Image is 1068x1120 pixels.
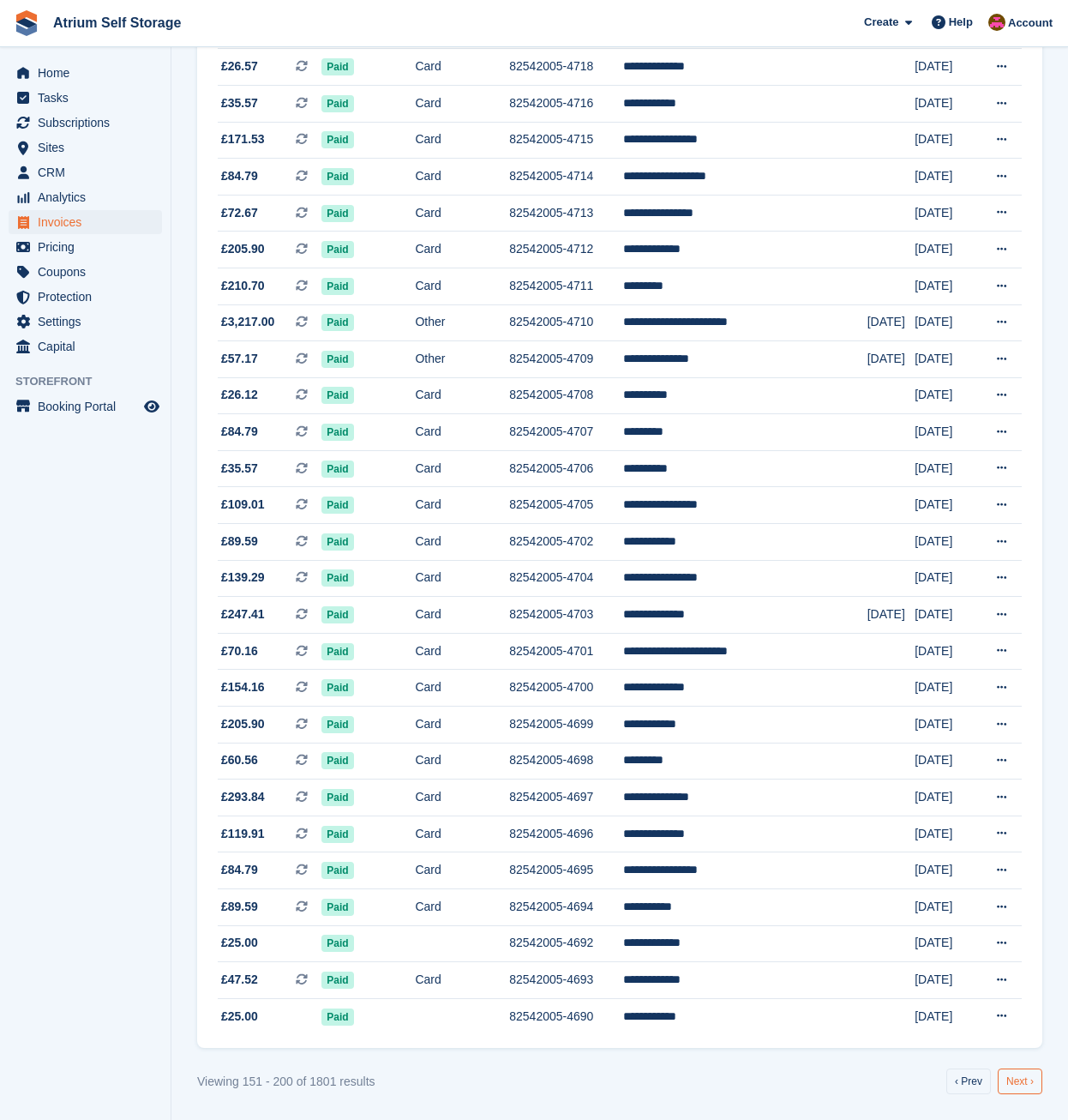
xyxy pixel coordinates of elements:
[9,210,162,234] a: menu
[415,341,509,378] td: Other
[9,235,162,259] a: menu
[915,633,976,670] td: [DATE]
[221,423,258,441] span: £84.79
[321,1009,353,1026] span: Paid
[321,606,353,623] span: Paid
[949,14,973,31] span: Help
[415,49,509,86] td: Card
[509,998,623,1034] td: 82542005-4690
[221,751,258,769] span: £60.56
[9,160,162,184] a: menu
[415,743,509,780] td: Card
[221,313,274,331] span: £3,217.00
[915,122,976,159] td: [DATE]
[221,569,265,587] span: £139.29
[221,861,258,879] span: £84.79
[915,268,976,304] td: [DATE]
[509,743,623,780] td: 82542005-4698
[221,460,258,478] span: £35.57
[221,167,258,185] span: £84.79
[415,159,509,196] td: Card
[915,852,976,889] td: [DATE]
[221,678,265,696] span: £154.16
[915,450,976,487] td: [DATE]
[946,1069,991,1094] a: Previous
[509,232,623,268] td: 82542005-4712
[221,533,258,551] span: £89.59
[415,962,509,999] td: Card
[38,61,141,85] span: Home
[221,825,265,843] span: £119.91
[221,934,258,952] span: £25.00
[509,450,623,487] td: 82542005-4706
[915,962,976,999] td: [DATE]
[321,351,353,368] span: Paid
[915,560,976,597] td: [DATE]
[509,962,623,999] td: 82542005-4693
[321,241,353,258] span: Paid
[141,396,162,417] a: Preview store
[509,707,623,744] td: 82542005-4699
[509,49,623,86] td: 82542005-4718
[415,852,509,889] td: Card
[38,135,141,160] span: Sites
[197,1073,375,1091] div: Viewing 151 - 200 of 1801 results
[915,195,976,232] td: [DATE]
[509,816,623,852] td: 82542005-4696
[509,122,623,159] td: 82542005-4715
[415,232,509,268] td: Card
[915,341,976,378] td: [DATE]
[46,9,188,37] a: Atrium Self Storage
[509,487,623,524] td: 82542005-4705
[509,195,623,232] td: 82542005-4713
[321,752,353,769] span: Paid
[509,304,623,341] td: 82542005-4710
[998,1069,1042,1094] a: Next
[321,972,353,989] span: Paid
[415,816,509,852] td: Card
[415,487,509,524] td: Card
[321,569,353,587] span: Paid
[415,85,509,122] td: Card
[38,86,141,110] span: Tasks
[509,159,623,196] td: 82542005-4714
[9,86,162,110] a: menu
[509,670,623,707] td: 82542005-4700
[509,268,623,304] td: 82542005-4711
[915,49,976,86] td: [DATE]
[509,852,623,889] td: 82542005-4695
[38,285,141,309] span: Protection
[415,560,509,597] td: Card
[415,707,509,744] td: Card
[321,168,353,185] span: Paid
[509,414,623,451] td: 82542005-4707
[321,679,353,696] span: Paid
[38,394,141,418] span: Booking Portal
[9,135,162,160] a: menu
[915,159,976,196] td: [DATE]
[38,160,141,184] span: CRM
[915,670,976,707] td: [DATE]
[321,497,353,514] span: Paid
[915,232,976,268] td: [DATE]
[321,314,353,331] span: Paid
[221,496,265,514] span: £109.01
[915,889,976,926] td: [DATE]
[221,642,258,660] span: £70.16
[509,925,623,962] td: 82542005-4692
[415,268,509,304] td: Card
[321,826,353,843] span: Paid
[915,377,976,414] td: [DATE]
[1008,15,1053,32] span: Account
[38,310,141,334] span: Settings
[221,971,258,989] span: £47.52
[38,210,141,234] span: Invoices
[221,386,258,404] span: £26.12
[509,85,623,122] td: 82542005-4716
[15,373,171,390] span: Storefront
[321,716,353,733] span: Paid
[415,780,509,816] td: Card
[864,14,898,31] span: Create
[321,862,353,879] span: Paid
[321,643,353,660] span: Paid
